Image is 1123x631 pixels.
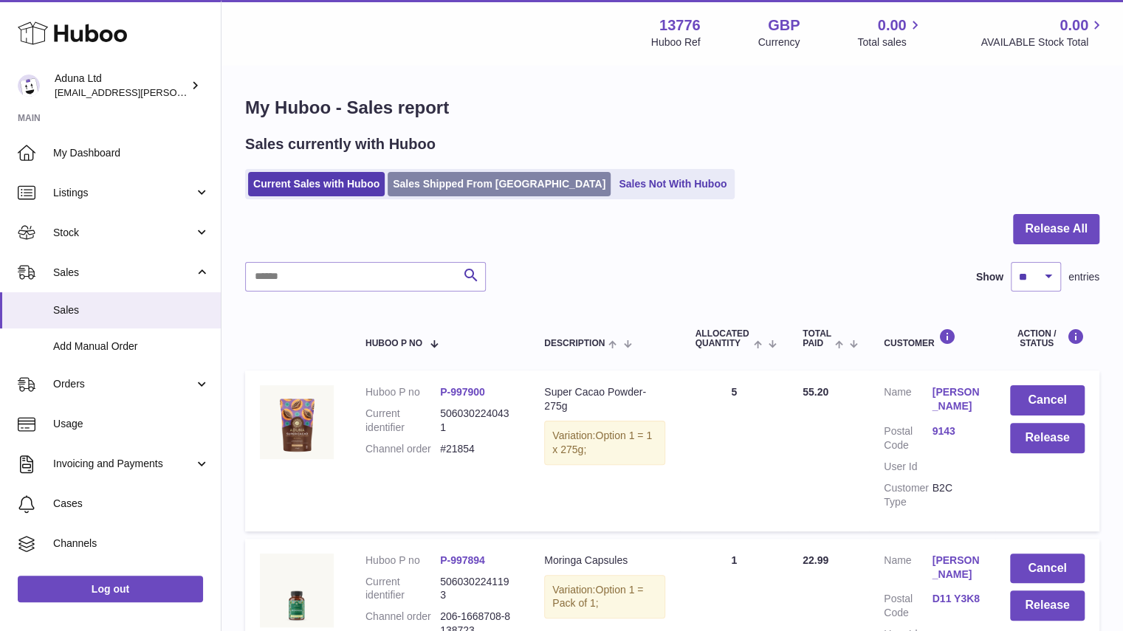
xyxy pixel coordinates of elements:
img: deborahe.kamara@aduna.com [18,75,40,97]
span: Total paid [803,329,831,348]
span: Cases [53,497,210,511]
label: Show [976,270,1003,284]
dd: B2C [932,481,980,509]
div: Action / Status [1010,328,1085,348]
button: Cancel [1010,554,1085,584]
dt: Current identifier [365,575,440,603]
span: AVAILABLE Stock Total [981,35,1105,49]
span: Option 1 = 1 x 275g; [552,430,652,455]
a: Current Sales with Huboo [248,172,385,196]
img: MORINGA-CAPSULES-FOP-CHALK.jpg [260,554,334,627]
div: Variation: [544,421,665,465]
span: Sales [53,303,210,317]
strong: 13776 [659,15,701,35]
dt: Channel order [365,442,440,456]
span: entries [1068,270,1099,284]
div: Super Cacao Powder- 275g [544,385,665,413]
dt: Current identifier [365,407,440,435]
span: Option 1 = Pack of 1; [552,584,643,610]
span: Total sales [857,35,923,49]
span: Orders [53,377,194,391]
dt: Name [884,385,932,417]
a: 9143 [932,424,980,438]
span: Stock [53,226,194,240]
a: P-997894 [440,554,485,566]
div: Customer [884,328,981,348]
span: Usage [53,417,210,431]
button: Cancel [1010,385,1085,416]
a: Sales Shipped From [GEOGRAPHIC_DATA] [388,172,611,196]
dt: Huboo P no [365,385,440,399]
span: ALLOCATED Quantity [695,329,749,348]
div: Currency [758,35,800,49]
span: 0.00 [878,15,907,35]
div: Aduna Ltd [55,72,188,100]
span: Invoicing and Payments [53,457,194,471]
h2: Sales currently with Huboo [245,134,436,154]
td: 5 [680,370,788,531]
span: [EMAIL_ADDRESS][PERSON_NAME][PERSON_NAME][DOMAIN_NAME] [55,86,375,98]
a: 0.00 Total sales [857,15,923,49]
dd: 5060302240431 [440,407,515,435]
img: SUPER-CACAO-POWDER-POUCH-FOP-CHALK.jpg [260,385,334,459]
span: 55.20 [803,386,828,398]
a: [PERSON_NAME] [932,385,980,413]
a: D11 Y3K8 [932,592,980,606]
span: Description [544,339,605,348]
strong: GBP [768,15,800,35]
dt: Postal Code [884,424,932,452]
span: My Dashboard [53,146,210,160]
div: Moringa Capsules [544,554,665,568]
span: 22.99 [803,554,828,566]
dt: Customer Type [884,481,932,509]
a: Sales Not With Huboo [614,172,732,196]
div: Huboo Ref [651,35,701,49]
a: P-997900 [440,386,485,398]
a: 0.00 AVAILABLE Stock Total [981,15,1105,49]
dt: Huboo P no [365,554,440,568]
span: Channels [53,537,210,551]
a: [PERSON_NAME] [932,554,980,582]
button: Release All [1013,214,1099,244]
span: Huboo P no [365,339,422,348]
span: 0.00 [1060,15,1088,35]
dd: 5060302241193 [440,575,515,603]
button: Release [1010,590,1085,621]
a: Log out [18,576,203,602]
div: Variation: [544,575,665,619]
dt: Postal Code [884,592,932,620]
button: Release [1010,423,1085,453]
h1: My Huboo - Sales report [245,96,1099,120]
dt: Name [884,554,932,585]
span: Sales [53,266,194,280]
span: Add Manual Order [53,339,210,354]
dd: #21854 [440,442,515,456]
dt: User Id [884,460,932,474]
span: Listings [53,186,194,200]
